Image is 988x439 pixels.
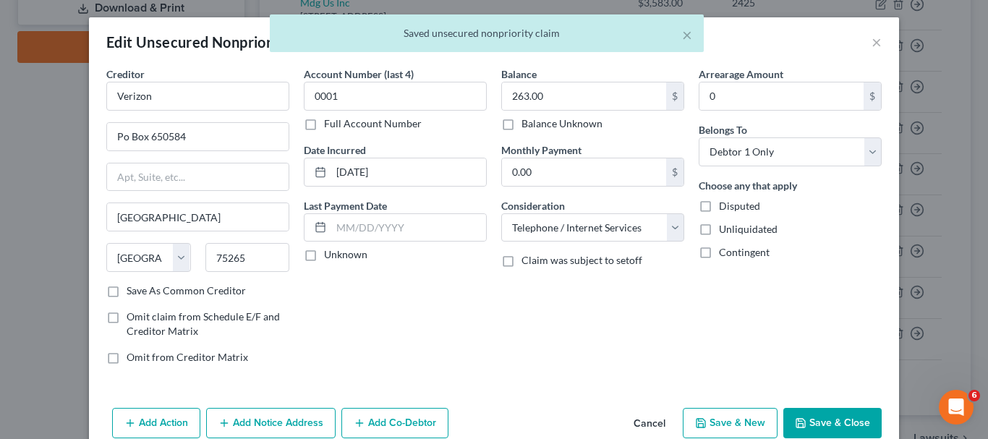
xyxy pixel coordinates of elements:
[699,178,797,193] label: Choose any that apply
[324,116,422,131] label: Full Account Number
[666,158,683,186] div: $
[699,82,864,110] input: 0.00
[112,408,200,438] button: Add Action
[501,142,582,158] label: Monthly Payment
[281,26,692,41] div: Saved unsecured nonpriority claim
[107,163,289,191] input: Apt, Suite, etc...
[127,310,280,337] span: Omit claim from Schedule E/F and Creditor Matrix
[304,198,387,213] label: Last Payment Date
[304,67,414,82] label: Account Number (last 4)
[699,67,783,82] label: Arrearage Amount
[106,68,145,80] span: Creditor
[341,408,448,438] button: Add Co-Debtor
[783,408,882,438] button: Save & Close
[324,247,367,262] label: Unknown
[502,158,666,186] input: 0.00
[304,82,487,111] input: XXXX
[719,246,770,258] span: Contingent
[939,390,974,425] iframe: Intercom live chat
[127,284,246,298] label: Save As Common Creditor
[106,82,289,111] input: Search creditor by name...
[304,142,366,158] label: Date Incurred
[521,254,642,266] span: Claim was subject to setoff
[864,82,881,110] div: $
[502,82,666,110] input: 0.00
[107,123,289,150] input: Enter address...
[205,243,290,272] input: Enter zip...
[501,67,537,82] label: Balance
[331,214,486,242] input: MM/DD/YYYY
[666,82,683,110] div: $
[719,200,760,212] span: Disputed
[683,408,778,438] button: Save & New
[682,26,692,43] button: ×
[331,158,486,186] input: MM/DD/YYYY
[622,409,677,438] button: Cancel
[206,408,336,438] button: Add Notice Address
[699,124,747,136] span: Belongs To
[107,203,289,231] input: Enter city...
[968,390,980,401] span: 6
[127,351,248,363] span: Omit from Creditor Matrix
[501,198,565,213] label: Consideration
[521,116,602,131] label: Balance Unknown
[719,223,778,235] span: Unliquidated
